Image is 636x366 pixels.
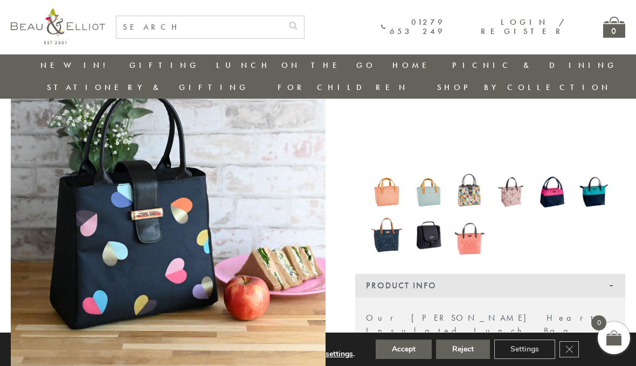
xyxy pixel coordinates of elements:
a: Picnic & Dining [452,60,617,71]
a: Shop by collection [437,82,611,93]
img: logo [11,8,105,44]
a: 0 [603,17,625,38]
input: SEARCH [116,16,282,38]
span: 0 [591,315,606,330]
a: Home [392,60,435,71]
a: Lunch On The Go [216,60,376,71]
a: Stationery & Gifting [47,82,249,93]
a: Gifting [129,60,199,71]
a: New in! [40,60,113,71]
a: For Children [278,82,409,93]
a: Login / Register [481,17,565,37]
a: 01279 653 249 [381,18,446,37]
